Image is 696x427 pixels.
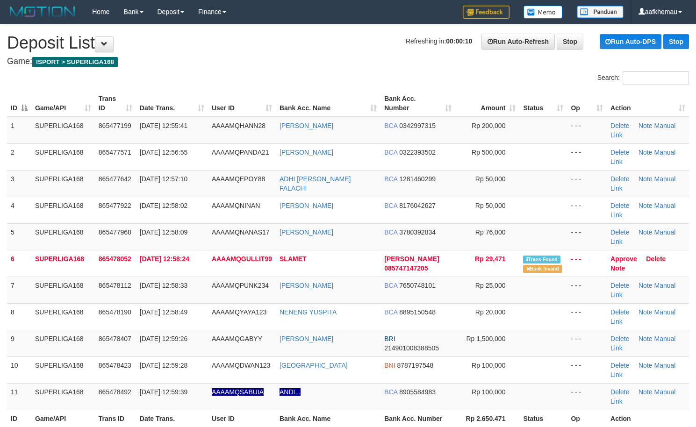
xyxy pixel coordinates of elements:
[140,149,187,156] span: [DATE] 12:56:55
[384,282,397,289] span: BCA
[567,143,607,170] td: - - -
[31,143,95,170] td: SUPERLIGA168
[95,410,136,427] th: Trans ID
[140,255,189,263] span: [DATE] 12:58:24
[140,388,187,396] span: [DATE] 12:59:39
[472,149,505,156] span: Rp 500,000
[31,170,95,197] td: SUPERLIGA168
[7,250,31,277] td: 6
[7,223,31,250] td: 5
[280,149,333,156] a: [PERSON_NAME]
[610,122,675,139] a: Manual Link
[208,90,276,117] th: User ID: activate to sort column ascending
[663,34,689,49] a: Stop
[577,6,624,18] img: panduan.png
[610,335,675,352] a: Manual Link
[567,90,607,117] th: Op: activate to sort column ascending
[140,282,187,289] span: [DATE] 12:58:33
[455,90,520,117] th: Amount: activate to sort column ascending
[399,308,436,316] span: Copy 8895150548 to clipboard
[399,388,436,396] span: Copy 8905584983 to clipboard
[280,362,348,369] a: [GEOGRAPHIC_DATA]
[276,90,380,117] th: Bank Acc. Name: activate to sort column ascending
[524,6,563,19] img: Button%20Memo.svg
[610,388,629,396] a: Delete
[384,388,397,396] span: BCA
[384,255,439,263] span: [PERSON_NAME]
[623,71,689,85] input: Search:
[646,255,666,263] a: Delete
[7,57,689,66] h4: Game:
[639,122,653,129] a: Note
[140,122,187,129] span: [DATE] 12:55:41
[481,34,555,50] a: Run Auto-Refresh
[472,122,505,129] span: Rp 200,000
[212,175,265,183] span: AAAAMQEPOY88
[523,265,561,273] span: Bank is not match
[32,57,118,67] span: ISPORT > SUPERLIGA168
[136,410,208,427] th: Date Trans.
[384,335,395,342] span: BRI
[7,303,31,330] td: 8
[7,330,31,356] td: 9
[567,356,607,383] td: - - -
[399,228,436,236] span: Copy 3780392834 to clipboard
[31,303,95,330] td: SUPERLIGA168
[31,410,95,427] th: Game/API
[276,410,380,427] th: Bank Acc. Name
[597,71,689,85] label: Search:
[99,282,131,289] span: 865478112
[140,308,187,316] span: [DATE] 12:58:49
[446,37,472,45] strong: 00:00:10
[610,388,675,405] a: Manual Link
[212,149,269,156] span: AAAAMQPANDA21
[7,170,31,197] td: 3
[212,388,264,396] span: Nama rekening ada tanda titik/strip, harap diedit
[639,362,653,369] a: Note
[7,34,689,52] h1: Deposit List
[399,122,436,129] span: Copy 0342997315 to clipboard
[384,228,397,236] span: BCA
[567,410,607,427] th: Op
[7,356,31,383] td: 10
[31,250,95,277] td: SUPERLIGA168
[140,202,187,209] span: [DATE] 12:58:02
[99,255,131,263] span: 865478052
[519,90,567,117] th: Status: activate to sort column ascending
[99,202,131,209] span: 865477922
[384,202,397,209] span: BCA
[567,303,607,330] td: - - -
[212,255,272,263] span: AAAAMQGULLIT99
[31,383,95,410] td: SUPERLIGA168
[463,6,509,19] img: Feedback.jpg
[212,122,265,129] span: AAAAMQHANN28
[475,282,506,289] span: Rp 25,000
[475,228,506,236] span: Rp 76,000
[610,228,629,236] a: Delete
[472,362,505,369] span: Rp 100,000
[212,308,267,316] span: AAAAMQYAYA123
[610,149,629,156] a: Delete
[7,90,31,117] th: ID: activate to sort column descending
[610,202,675,219] a: Manual Link
[607,410,689,427] th: Action
[280,308,337,316] a: NENENG YUSPITA
[384,149,397,156] span: BCA
[397,362,433,369] span: Copy 8787197548 to clipboard
[7,410,31,427] th: ID
[399,282,436,289] span: Copy 7650748101 to clipboard
[475,202,506,209] span: Rp 50,000
[523,256,560,263] span: Similar transaction found
[99,149,131,156] span: 865477571
[610,122,629,129] a: Delete
[567,277,607,303] td: - - -
[610,202,629,209] a: Delete
[639,149,653,156] a: Note
[280,255,307,263] a: SLAMET
[639,202,653,209] a: Note
[384,264,428,272] span: Copy 085747147205 to clipboard
[567,170,607,197] td: - - -
[610,282,629,289] a: Delete
[212,202,260,209] span: AAAAMQNINAN
[384,175,397,183] span: BCA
